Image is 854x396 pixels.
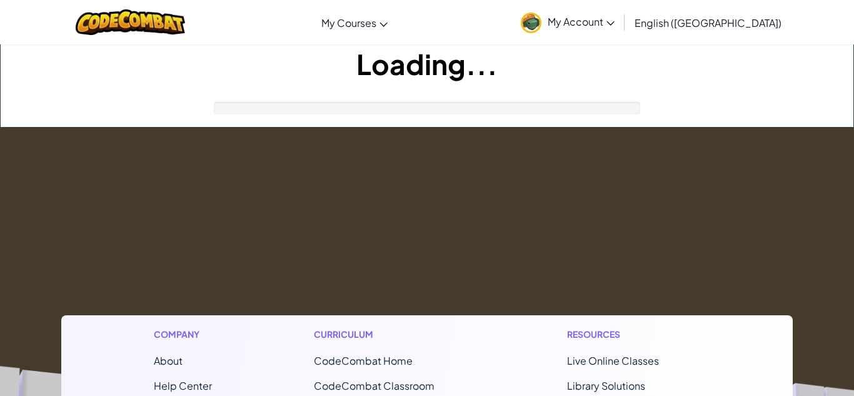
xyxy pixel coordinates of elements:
img: CodeCombat logo [76,9,185,35]
a: English ([GEOGRAPHIC_DATA]) [628,6,788,39]
a: Help Center [154,379,212,392]
a: My Account [515,3,621,42]
img: avatar [521,13,541,33]
span: CodeCombat Home [314,354,413,367]
a: My Courses [315,6,394,39]
a: Live Online Classes [567,354,659,367]
h1: Resources [567,328,700,341]
h1: Curriculum [314,328,465,341]
a: About [154,354,183,367]
span: My Account [548,15,615,28]
span: English ([GEOGRAPHIC_DATA]) [635,16,781,29]
span: My Courses [321,16,376,29]
h1: Company [154,328,212,341]
a: Library Solutions [567,379,645,392]
h1: Loading... [1,44,853,83]
a: CodeCombat Classroom [314,379,435,392]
